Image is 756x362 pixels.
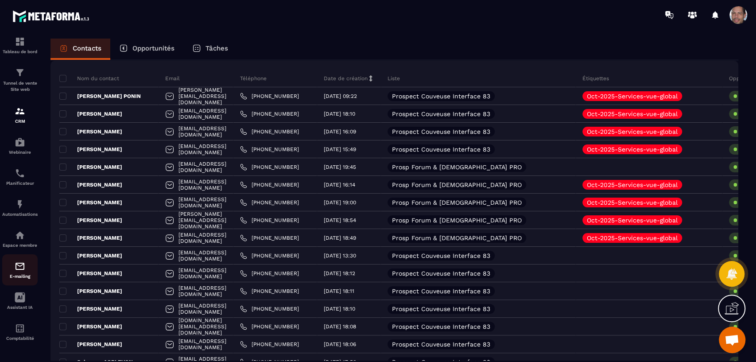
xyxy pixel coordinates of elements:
[59,252,122,259] p: [PERSON_NAME]
[240,181,299,188] a: [PHONE_NUMBER]
[392,270,490,276] p: Prospect Couveuse Interface 83
[240,217,299,224] a: [PHONE_NUMBER]
[392,111,490,117] p: Prospect Couveuse Interface 83
[587,199,678,206] p: Oct-2025-Services-vue-global
[719,327,745,353] div: Ouvrir le chat
[59,270,122,277] p: [PERSON_NAME]
[587,111,678,117] p: Oct-2025-Services-vue-global
[240,110,299,117] a: [PHONE_NUMBER]
[240,128,299,135] a: [PHONE_NUMBER]
[324,75,368,82] p: Date de création
[132,44,174,52] p: Opportunités
[324,217,356,223] p: [DATE] 18:54
[324,341,356,347] p: [DATE] 18:06
[392,253,490,259] p: Prospect Couveuse Interface 83
[2,223,38,254] a: automationsautomationsEspace membre
[15,230,25,241] img: automations
[388,75,400,82] p: Liste
[165,75,180,82] p: Email
[324,146,356,152] p: [DATE] 15:49
[59,341,122,348] p: [PERSON_NAME]
[240,234,299,241] a: [PHONE_NUMBER]
[587,128,678,135] p: Oct-2025-Services-vue-global
[2,316,38,347] a: accountantaccountantComptabilité
[587,146,678,152] p: Oct-2025-Services-vue-global
[240,305,299,312] a: [PHONE_NUMBER]
[15,67,25,78] img: formation
[59,110,122,117] p: [PERSON_NAME]
[15,36,25,47] img: formation
[2,99,38,130] a: formationformationCRM
[324,323,356,330] p: [DATE] 18:08
[392,146,490,152] p: Prospect Couveuse Interface 83
[59,93,141,100] p: [PERSON_NAME] PONIN
[240,323,299,330] a: [PHONE_NUMBER]
[240,146,299,153] a: [PHONE_NUMBER]
[240,341,299,348] a: [PHONE_NUMBER]
[392,182,522,188] p: Prosp Forum & [DEMOGRAPHIC_DATA] PRO
[183,39,237,60] a: Tâches
[110,39,183,60] a: Opportunités
[12,8,92,24] img: logo
[59,217,122,224] p: [PERSON_NAME]
[2,285,38,316] a: Assistant IA
[392,323,490,330] p: Prospect Couveuse Interface 83
[59,163,122,171] p: [PERSON_NAME]
[15,168,25,179] img: scheduler
[2,161,38,192] a: schedulerschedulerPlanificateur
[2,61,38,99] a: formationformationTunnel de vente Site web
[2,336,38,341] p: Comptabilité
[59,288,122,295] p: [PERSON_NAME]
[392,164,522,170] p: Prosp Forum & [DEMOGRAPHIC_DATA] PRO
[2,49,38,54] p: Tableau de bord
[324,270,355,276] p: [DATE] 18:12
[15,199,25,210] img: automations
[2,305,38,310] p: Assistant IA
[240,163,299,171] a: [PHONE_NUMBER]
[324,111,355,117] p: [DATE] 18:10
[240,288,299,295] a: [PHONE_NUMBER]
[392,93,490,99] p: Prospect Couveuse Interface 83
[2,150,38,155] p: Webinaire
[2,243,38,248] p: Espace membre
[392,199,522,206] p: Prosp Forum & [DEMOGRAPHIC_DATA] PRO
[587,217,678,223] p: Oct-2025-Services-vue-global
[59,323,122,330] p: [PERSON_NAME]
[2,181,38,186] p: Planificateur
[392,306,490,312] p: Prospect Couveuse Interface 83
[392,128,490,135] p: Prospect Couveuse Interface 83
[73,44,101,52] p: Contacts
[587,235,678,241] p: Oct-2025-Services-vue-global
[2,254,38,285] a: emailemailE-mailing
[2,80,38,93] p: Tunnel de vente Site web
[324,235,356,241] p: [DATE] 18:49
[59,75,119,82] p: Nom du contact
[59,199,122,206] p: [PERSON_NAME]
[240,93,299,100] a: [PHONE_NUMBER]
[59,181,122,188] p: [PERSON_NAME]
[2,30,38,61] a: formationformationTableau de bord
[324,288,354,294] p: [DATE] 18:11
[240,270,299,277] a: [PHONE_NUMBER]
[240,75,267,82] p: Téléphone
[2,212,38,217] p: Automatisations
[59,305,122,312] p: [PERSON_NAME]
[587,93,678,99] p: Oct-2025-Services-vue-global
[392,235,522,241] p: Prosp Forum & [DEMOGRAPHIC_DATA] PRO
[59,128,122,135] p: [PERSON_NAME]
[324,199,356,206] p: [DATE] 19:00
[392,217,522,223] p: Prosp Forum & [DEMOGRAPHIC_DATA] PRO
[205,44,228,52] p: Tâches
[324,164,356,170] p: [DATE] 19:45
[2,119,38,124] p: CRM
[587,182,678,188] p: Oct-2025-Services-vue-global
[324,128,356,135] p: [DATE] 16:09
[59,146,122,153] p: [PERSON_NAME]
[582,75,609,82] p: Étiquettes
[2,130,38,161] a: automationsautomationsWebinaire
[15,137,25,148] img: automations
[324,182,355,188] p: [DATE] 16:14
[392,341,490,347] p: Prospect Couveuse Interface 83
[324,93,357,99] p: [DATE] 09:22
[50,39,110,60] a: Contacts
